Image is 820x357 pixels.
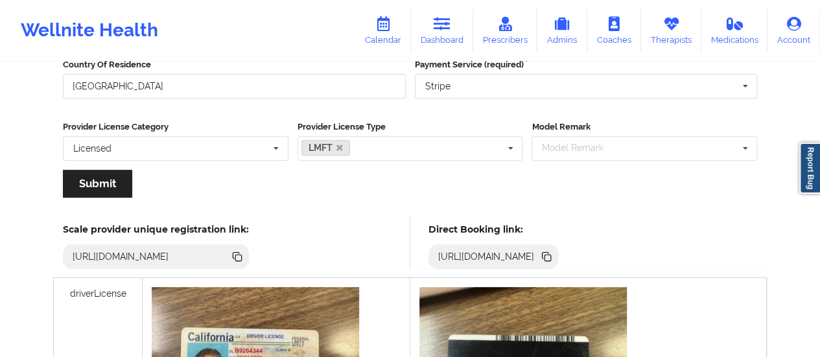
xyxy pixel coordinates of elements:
a: Calendar [355,9,411,52]
a: Therapists [641,9,701,52]
label: Model Remark [532,121,757,133]
label: Provider License Category [63,121,288,133]
a: Account [767,9,820,52]
h5: Direct Booking link: [428,224,559,235]
label: Payment Service (required) [415,58,758,71]
div: [URL][DOMAIN_NAME] [67,250,174,263]
label: Country Of Residence [63,58,406,71]
a: Dashboard [411,9,473,52]
div: Model Remark [538,141,622,155]
a: LMFT [301,140,351,155]
div: Licensed [73,144,111,153]
div: Stripe [425,82,451,91]
button: Submit [63,170,132,198]
h5: Scale provider unique registration link: [63,224,249,235]
div: [URL][DOMAIN_NAME] [433,250,540,263]
a: Prescribers [473,9,537,52]
a: Report Bug [799,143,820,194]
label: Provider License Type [298,121,523,133]
a: Coaches [587,9,641,52]
a: Medications [701,9,768,52]
a: Admins [537,9,587,52]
